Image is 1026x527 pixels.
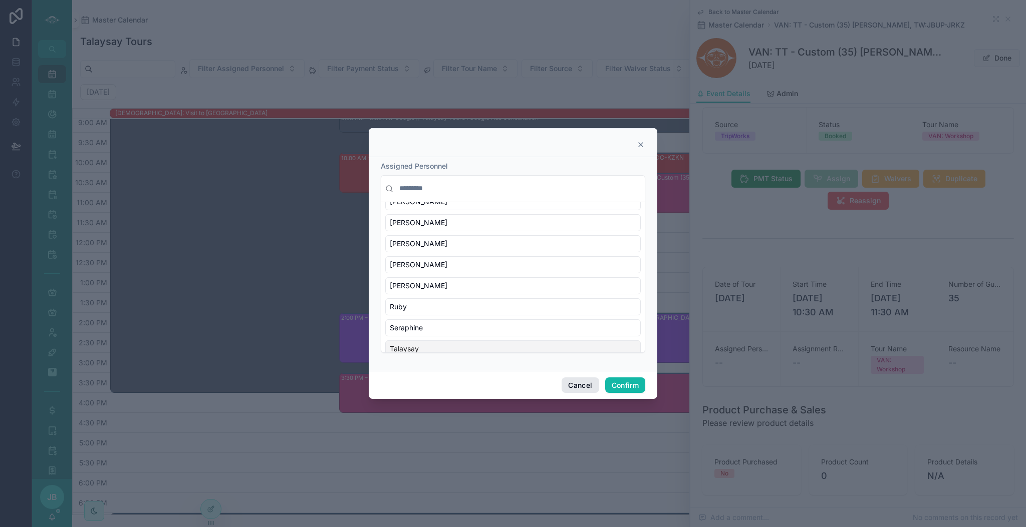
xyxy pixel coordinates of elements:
[381,202,645,352] div: Suggestions
[390,260,447,270] span: [PERSON_NAME]
[390,323,423,333] span: Seraphine
[390,281,447,291] span: [PERSON_NAME]
[562,377,599,393] button: Cancel
[390,218,447,228] span: [PERSON_NAME]
[390,344,419,354] span: Talaysay
[381,162,448,170] span: Assigned Personnel
[390,239,447,249] span: [PERSON_NAME]
[605,377,645,393] button: Confirm
[390,302,407,312] span: Ruby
